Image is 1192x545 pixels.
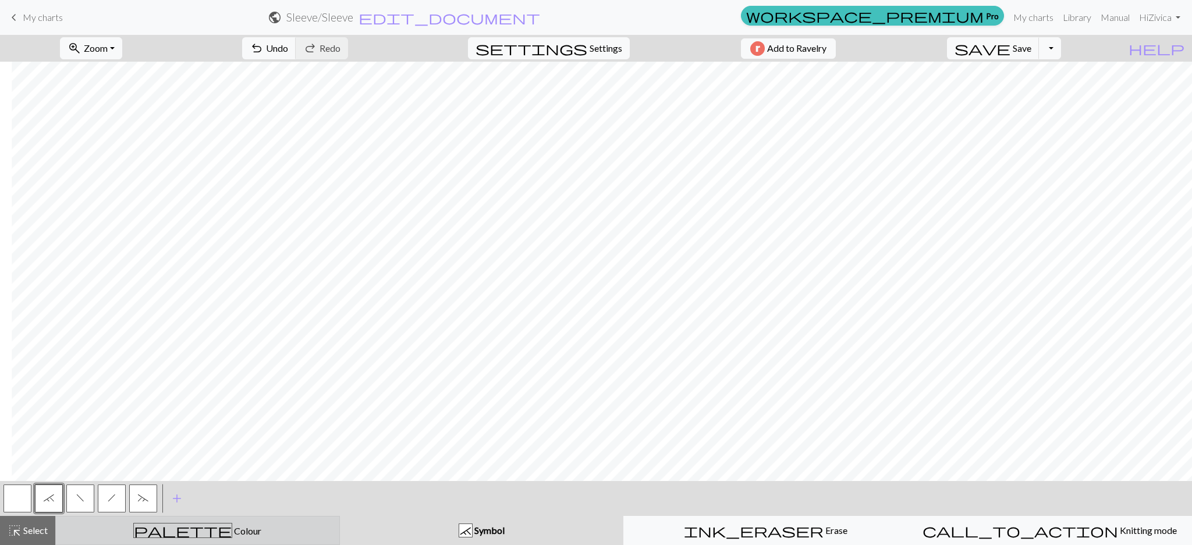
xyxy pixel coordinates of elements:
[623,516,908,545] button: Erase
[1129,40,1184,56] span: help
[138,493,148,503] span: 3+ stitch left twist
[266,42,288,54] span: Undo
[55,516,340,545] button: Colour
[1118,525,1177,536] span: Knitting mode
[824,525,847,536] span: Erase
[108,493,116,503] span: right leaning decrease
[741,38,836,59] button: Add to Ravelry
[750,41,765,56] img: Ravelry
[232,525,261,536] span: Colour
[7,8,63,27] a: My charts
[741,6,1004,26] a: Pro
[340,516,623,545] button: ` Symbol
[35,485,63,512] button: `
[84,42,108,54] span: Zoom
[1134,6,1185,29] a: HiZivica
[359,9,540,26] span: edit_document
[22,525,48,536] span: Select
[129,485,157,512] button: ~
[98,485,126,512] button: h
[268,9,282,26] span: public
[590,41,622,55] span: Settings
[66,485,94,512] button: f
[7,9,21,26] span: keyboard_arrow_left
[242,37,296,59] button: Undo
[170,490,184,507] span: add
[955,40,1010,56] span: save
[923,522,1118,539] span: call_to_action
[250,40,264,56] span: undo
[134,522,232,539] span: palette
[1009,6,1058,29] a: My charts
[1058,6,1096,29] a: Library
[684,522,824,539] span: ink_eraser
[1096,6,1134,29] a: Manual
[746,8,984,24] span: workspace_premium
[286,10,353,24] h2: Sleeve / Sleeve
[473,525,505,536] span: Symbol
[947,37,1040,59] button: Save
[68,40,81,56] span: zoom_in
[459,524,472,538] div: `
[468,37,630,59] button: SettingsSettings
[60,37,122,59] button: Zoom
[23,12,63,23] span: My charts
[8,522,22,539] span: highlight_alt
[476,40,587,56] span: settings
[476,41,587,55] i: Settings
[76,493,84,503] span: left leaning decrease
[44,493,54,503] span: 3+ stitch right twist
[1013,42,1031,54] span: Save
[767,41,826,56] span: Add to Ravelry
[907,516,1192,545] button: Knitting mode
